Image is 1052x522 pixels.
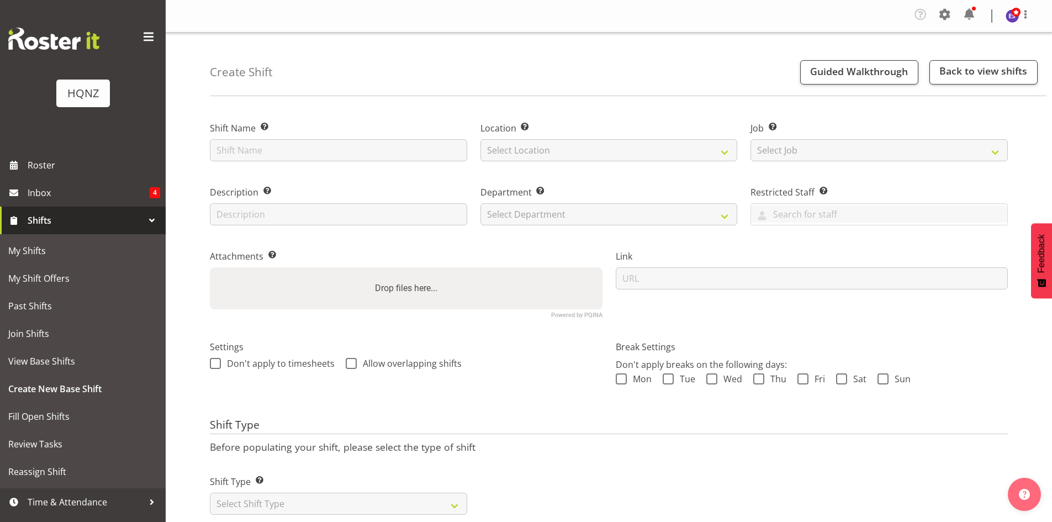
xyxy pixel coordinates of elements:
a: Fill Open Shifts [3,403,163,430]
img: Rosterit website logo [8,28,99,50]
span: 4 [150,187,160,198]
span: Create New Base Shift [8,381,157,397]
label: Description [210,186,467,199]
button: Guided Walkthrough [800,60,918,85]
span: Thu [764,373,786,384]
span: Mon [627,373,652,384]
span: Review Tasks [8,436,157,452]
div: HQNZ [67,85,99,102]
span: View Base Shifts [8,353,157,370]
a: Powered by PQINA [551,313,602,318]
label: Job [750,122,1008,135]
span: Allow overlapping shifts [357,358,462,369]
label: Shift Name [210,122,467,135]
h4: Shift Type [210,419,1008,434]
label: Department [480,186,738,199]
input: URL [616,267,1008,289]
a: My Shift Offers [3,265,163,292]
input: Shift Name [210,139,467,161]
label: Drop files here... [371,277,442,299]
span: Join Shifts [8,325,157,342]
input: Search for staff [751,205,1007,223]
a: Join Shifts [3,320,163,347]
span: Time & Attendance [28,494,144,510]
span: Wed [717,373,742,384]
button: Feedback - Show survey [1031,223,1052,298]
span: My Shifts [8,242,157,259]
span: Guided Walkthrough [810,65,908,78]
span: Roster [28,157,160,173]
span: Reassign Shift [8,463,157,480]
a: Reassign Shift [3,458,163,486]
img: elise-sabin5568.jpg [1006,9,1019,23]
a: Past Shifts [3,292,163,320]
input: Description [210,203,467,225]
label: Settings [210,340,602,354]
a: Back to view shifts [929,60,1038,85]
label: Restricted Staff [750,186,1008,199]
h4: Create Shift [210,66,272,78]
span: Sat [847,373,866,384]
span: Feedback [1037,234,1046,273]
span: Tue [674,373,695,384]
label: Attachments [210,250,602,263]
span: Inbox [28,184,150,201]
p: Before populating your shift, please select the type of shift [210,441,1008,453]
img: help-xxl-2.png [1019,489,1030,500]
span: Fill Open Shifts [8,408,157,425]
a: Review Tasks [3,430,163,458]
p: Don't apply breaks on the following days: [616,358,1008,371]
label: Link [616,250,1008,263]
a: View Base Shifts [3,347,163,375]
span: Fri [808,373,825,384]
span: Sun [889,373,911,384]
label: Shift Type [210,475,467,488]
label: Location [480,122,738,135]
span: My Shift Offers [8,270,157,287]
span: Shifts [28,212,144,229]
a: My Shifts [3,237,163,265]
a: Create New Base Shift [3,375,163,403]
label: Break Settings [616,340,1008,354]
span: Past Shifts [8,298,157,314]
span: Don't apply to timesheets [221,358,335,369]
